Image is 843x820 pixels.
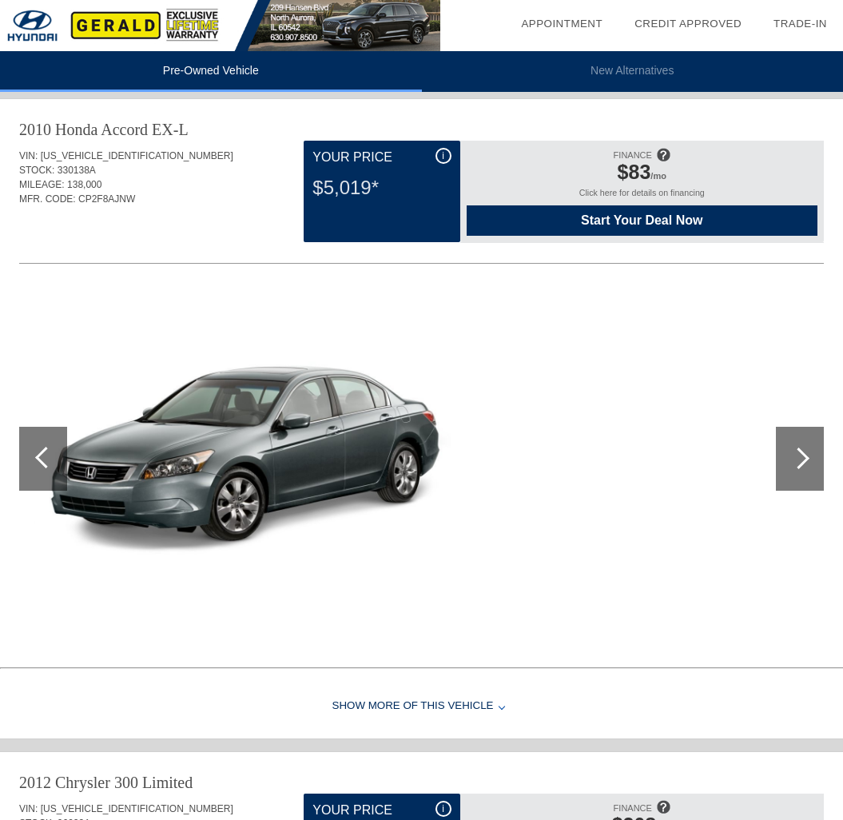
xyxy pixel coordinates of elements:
[19,179,65,190] span: MILEAGE:
[58,165,96,176] span: 330138A
[19,771,138,794] div: 2012 Chrysler 300
[521,18,602,30] a: Appointment
[19,150,38,161] span: VIN:
[467,188,817,205] div: Click here for details on financing
[483,213,800,228] span: Start Your Deal Now
[773,18,827,30] a: Trade-In
[41,150,233,161] span: [US_VEHICLE_IDENTIFICATION_NUMBER]
[19,165,54,176] span: STOCK:
[634,18,742,30] a: Credit Approved
[312,167,451,209] div: $5,019*
[152,118,189,141] div: EX-L
[475,161,809,188] div: /mo
[142,771,193,794] div: Limited
[435,148,451,164] div: i
[312,148,451,167] div: Your Price
[19,803,38,814] span: VIN:
[312,801,451,820] div: Your Price
[19,193,76,205] span: MFR. CODE:
[78,193,135,205] span: CP2F8AJNW
[41,803,233,814] span: [US_VEHICLE_IDENTIFICATION_NUMBER]
[19,289,472,628] img: Used-2010-Honda-Accord-EX-L-ID25505918450-aHR0cDovL2ltYWdlcy51bml0c2ludmVudG9yeS5jb20vdXBsb2Fkcy9...
[67,179,101,190] span: 138,000
[614,803,652,813] span: FINANCE
[19,118,148,141] div: 2010 Honda Accord
[614,150,652,160] span: FINANCE
[618,161,651,183] span: $83
[19,216,824,241] div: Quoted on [DATE] 11:16:36 AM
[435,801,451,817] div: i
